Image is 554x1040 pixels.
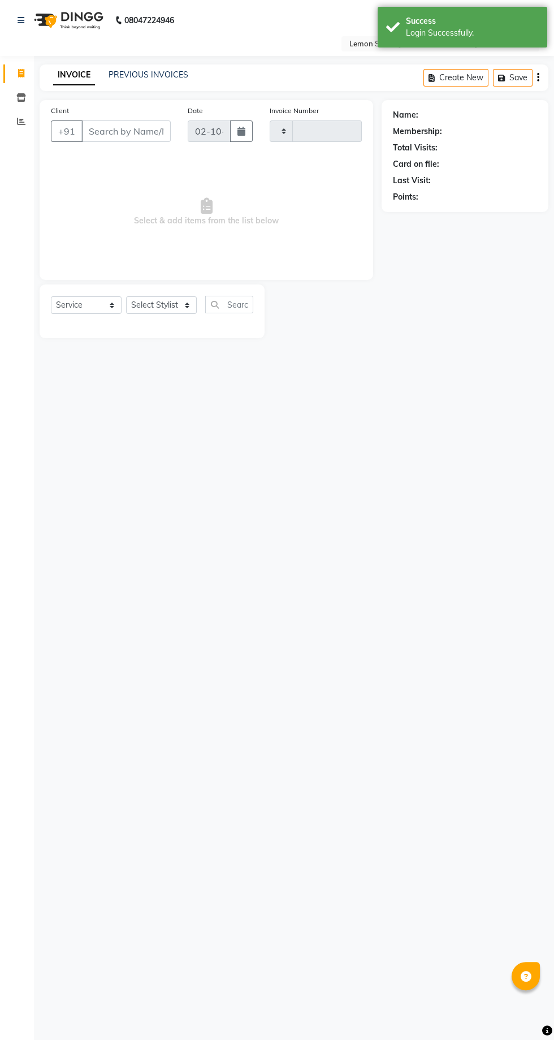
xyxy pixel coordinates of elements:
[406,27,539,39] div: Login Successfully.
[493,69,533,87] button: Save
[81,120,171,142] input: Search by Name/Mobile/Email/Code
[406,15,539,27] div: Success
[109,70,188,80] a: PREVIOUS INVOICES
[188,106,203,116] label: Date
[393,126,442,137] div: Membership:
[393,142,438,154] div: Total Visits:
[51,156,362,269] span: Select & add items from the list below
[393,158,439,170] div: Card on file:
[393,191,418,203] div: Points:
[124,5,174,36] b: 08047224946
[205,296,253,313] input: Search or Scan
[51,106,69,116] label: Client
[53,65,95,85] a: INVOICE
[423,69,488,87] button: Create New
[393,109,418,121] div: Name:
[393,175,431,187] div: Last Visit:
[29,5,106,36] img: logo
[51,120,83,142] button: +91
[270,106,319,116] label: Invoice Number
